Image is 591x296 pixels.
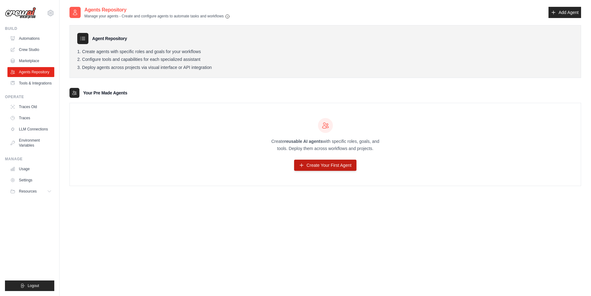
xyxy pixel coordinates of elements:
img: Logo [5,7,36,19]
h2: Agents Repository [84,6,230,14]
a: Marketplace [7,56,54,66]
span: Logout [28,283,39,288]
a: Crew Studio [7,45,54,55]
a: Add Agent [548,7,581,18]
a: Agents Repository [7,67,54,77]
div: Manage [5,157,54,162]
li: Deploy agents across projects via visual interface or API integration [77,65,573,71]
p: Manage your agents - Create and configure agents to automate tasks and workflows [84,14,230,19]
a: Create Your First Agent [294,160,356,171]
a: Usage [7,164,54,174]
div: Build [5,26,54,31]
a: LLM Connections [7,124,54,134]
h3: Agent Repository [92,35,127,42]
span: Resources [19,189,37,194]
p: Create with specific roles, goals, and tools. Deploy them across workflows and projects. [266,138,385,152]
h3: Your Pre Made Agents [83,90,127,96]
button: Logout [5,280,54,291]
a: Environment Variables [7,135,54,150]
a: Automations [7,34,54,43]
a: Tools & Integrations [7,78,54,88]
a: Settings [7,175,54,185]
li: Create agents with specific roles and goals for your workflows [77,49,573,55]
a: Traces [7,113,54,123]
div: Operate [5,94,54,99]
li: Configure tools and capabilities for each specialized assistant [77,57,573,62]
button: Resources [7,186,54,196]
strong: reusable AI agents [284,139,323,144]
a: Traces Old [7,102,54,112]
